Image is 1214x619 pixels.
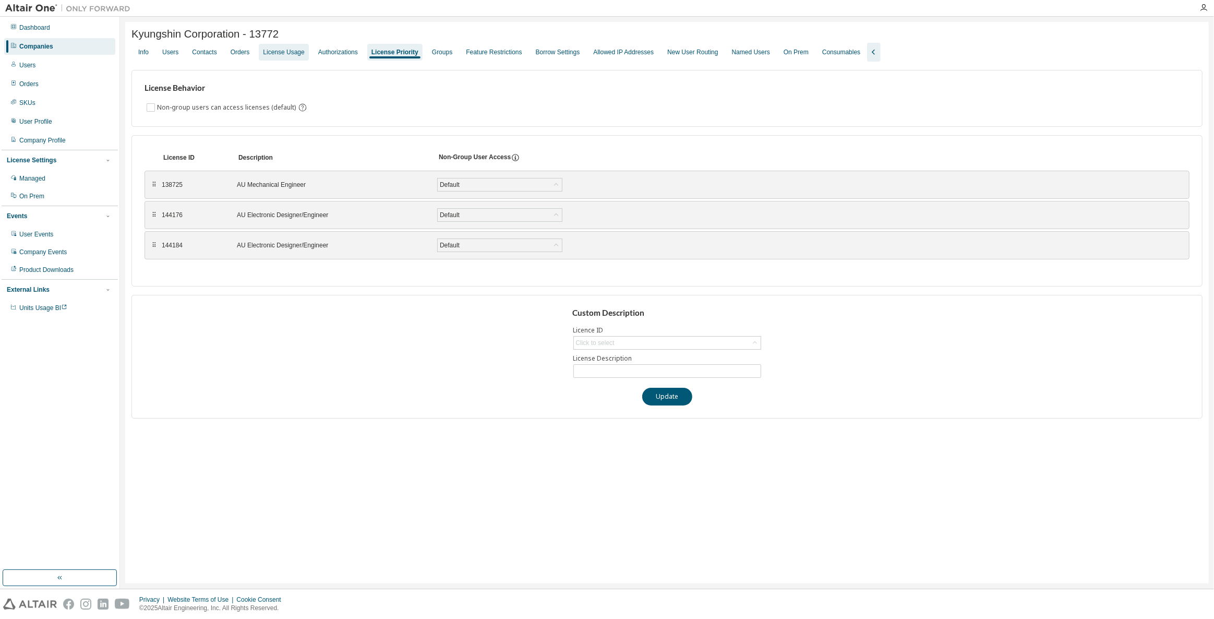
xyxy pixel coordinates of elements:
[642,388,692,406] button: Update
[236,596,287,604] div: Cookie Consent
[432,48,452,56] div: Groups
[98,599,109,610] img: linkedin.svg
[139,604,287,613] p: © 2025 Altair Engineering, Inc. All Rights Reserved.
[572,308,762,318] h3: Custom Description
[19,192,44,200] div: On Prem
[298,103,307,112] svg: By default any user not assigned to any group can access any license. Turn this setting off to di...
[318,48,358,56] div: Authorizations
[466,48,522,56] div: Feature Restrictions
[19,61,35,69] div: Users
[438,239,562,252] div: Default
[162,48,178,56] div: Users
[151,211,158,219] div: ⠿
[167,596,236,604] div: Website Terms of Use
[438,178,562,191] div: Default
[732,48,770,56] div: Named Users
[667,48,718,56] div: New User Routing
[131,28,279,40] span: Kyungshin Corporation - 13772
[438,209,461,221] div: Default
[162,211,224,219] div: 144176
[157,101,298,114] label: Non-group users can access licenses (default)
[263,48,304,56] div: License Usage
[19,80,39,88] div: Orders
[115,599,130,610] img: youtube.svg
[438,179,461,191] div: Default
[593,48,654,56] div: Allowed IP Addresses
[574,337,761,349] div: Click to select
[19,23,50,32] div: Dashboard
[231,48,250,56] div: Orders
[19,99,35,107] div: SKUs
[573,354,761,363] label: License Description
[145,83,306,93] h3: License Behavior
[822,48,860,56] div: Consumables
[784,48,809,56] div: On Prem
[5,3,136,14] img: Altair One
[19,304,67,312] span: Units Usage BI
[438,240,461,251] div: Default
[438,209,562,221] div: Default
[371,48,418,56] div: License Priority
[19,248,67,256] div: Company Events
[192,48,217,56] div: Contacts
[7,212,27,220] div: Events
[63,599,74,610] img: facebook.svg
[19,136,66,145] div: Company Profile
[237,211,425,219] div: AU Electronic Designer/Engineer
[139,596,167,604] div: Privacy
[80,599,91,610] img: instagram.svg
[237,181,425,189] div: AU Mechanical Engineer
[536,48,580,56] div: Borrow Settings
[7,285,50,294] div: External Links
[163,153,226,162] div: License ID
[19,266,74,274] div: Product Downloads
[576,339,615,347] div: Click to select
[19,230,53,239] div: User Events
[19,42,53,51] div: Companies
[238,153,426,162] div: Description
[162,241,224,249] div: 144184
[237,241,425,249] div: AU Electronic Designer/Engineer
[7,156,56,164] div: License Settings
[138,48,149,56] div: Info
[439,153,511,162] div: Non-Group User Access
[573,326,761,335] label: Licence ID
[3,599,57,610] img: altair_logo.svg
[151,181,158,189] div: ⠿
[19,117,52,126] div: User Profile
[162,181,224,189] div: 138725
[151,241,158,249] div: ⠿
[19,174,45,183] div: Managed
